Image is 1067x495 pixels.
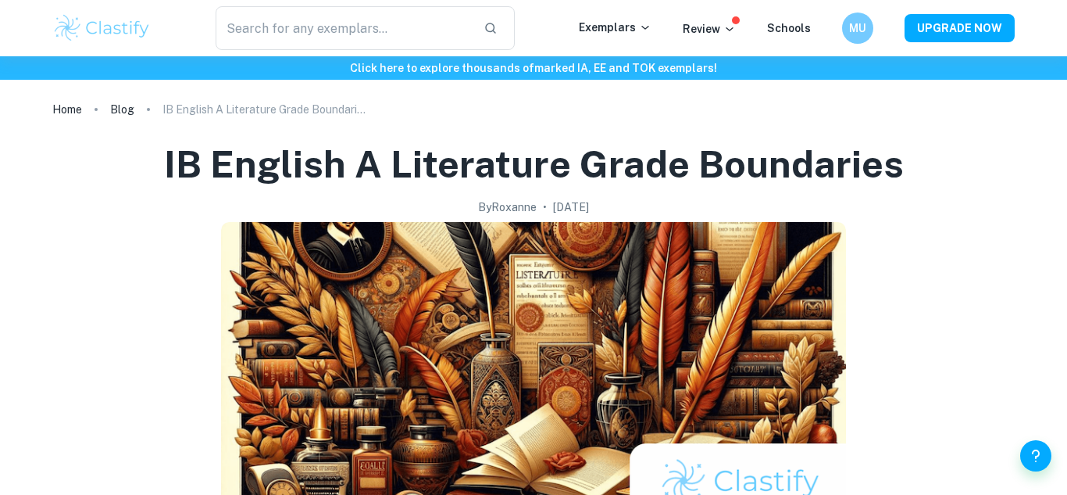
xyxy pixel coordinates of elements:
[579,19,651,36] p: Exemplars
[1020,440,1051,472] button: Help and Feedback
[52,13,152,44] img: Clastify logo
[842,13,873,44] button: MU
[3,59,1064,77] h6: Click here to explore thousands of marked IA, EE and TOK exemplars !
[849,20,867,37] h6: MU
[162,101,366,118] p: IB English A Literature Grade Boundaries
[905,14,1015,42] button: UPGRADE NOW
[767,22,811,34] a: Schools
[164,139,904,189] h1: IB English A Literature Grade Boundaries
[110,99,134,120] a: Blog
[553,199,589,216] h2: [DATE]
[543,199,547,216] p: •
[52,99,82,120] a: Home
[216,6,471,50] input: Search for any exemplars...
[478,199,537,216] h2: By Roxanne
[683,20,736,38] p: Review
